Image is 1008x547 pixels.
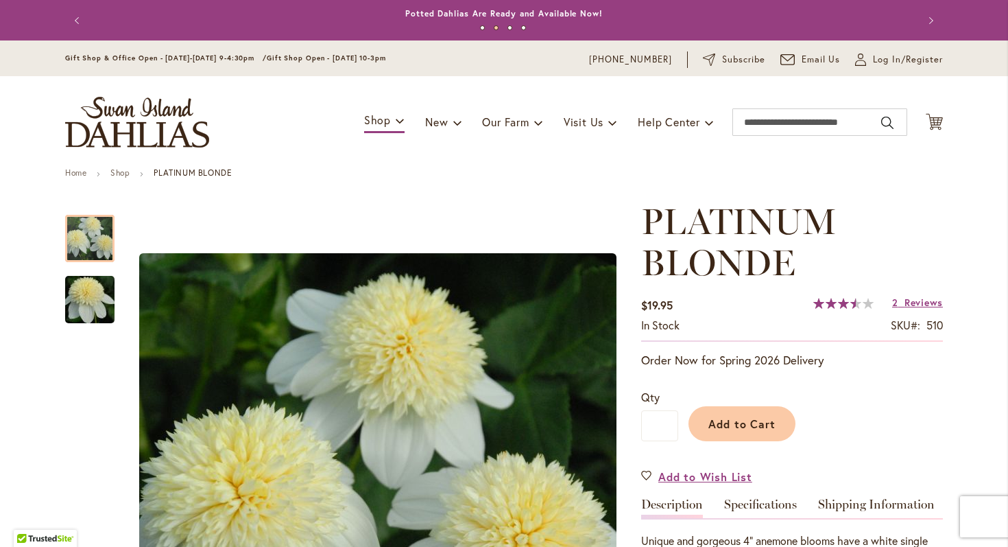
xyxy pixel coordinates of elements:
span: Gift Shop Open - [DATE] 10-3pm [267,54,386,62]
button: Next [915,7,943,34]
div: 70% [813,298,874,309]
div: 510 [926,318,943,334]
span: $19.95 [641,298,673,312]
span: Subscribe [722,53,765,67]
a: Subscribe [703,53,765,67]
div: Availability [641,318,680,334]
button: 4 of 4 [521,25,526,30]
span: Help Center [638,115,700,129]
button: 2 of 4 [494,25,499,30]
a: store logo [65,97,209,148]
a: Log In/Register [855,53,943,67]
p: Order Now for Spring 2026 Delivery [641,352,943,369]
span: Email Us [802,53,841,67]
button: Previous [65,7,93,34]
a: Email Us [780,53,841,67]
div: PLATINUM BLONDE [65,201,128,262]
button: Add to Cart [688,406,795,441]
span: Our Farm [482,115,529,129]
span: Gift Shop & Office Open - [DATE]-[DATE] 9-4:30pm / [65,54,267,62]
button: 3 of 4 [507,25,512,30]
a: 2 Reviews [892,296,943,309]
a: Shipping Information [818,498,935,518]
a: Home [65,167,86,178]
span: Visit Us [564,115,603,129]
span: Shop [364,113,391,127]
a: Specifications [724,498,797,518]
a: Potted Dahlias Are Ready and Available Now! [405,8,603,19]
span: New [425,115,448,129]
span: Add to Wish List [658,469,752,485]
strong: SKU [891,318,920,332]
span: PLATINUM BLONDE [641,200,837,284]
img: PLATINUM BLONDE [40,267,139,333]
a: Shop [110,167,130,178]
button: 1 of 4 [480,25,485,30]
a: Add to Wish List [641,469,752,485]
iframe: Launch Accessibility Center [10,498,49,537]
span: Qty [641,390,660,404]
span: In stock [641,318,680,332]
a: Description [641,498,703,518]
span: Log In/Register [873,53,943,67]
span: Reviews [904,296,943,309]
a: [PHONE_NUMBER] [589,53,672,67]
div: PLATINUM BLONDE [65,262,115,323]
span: 2 [892,296,898,309]
strong: PLATINUM BLONDE [154,167,232,178]
span: Add to Cart [708,417,776,431]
